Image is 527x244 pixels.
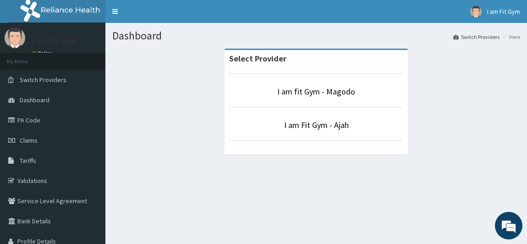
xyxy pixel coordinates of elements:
span: Dashboard [20,96,49,104]
span: I am Fit Gym [487,7,520,16]
h1: Dashboard [112,30,520,42]
p: I am Fit Gym [32,37,76,45]
span: Claims [20,136,38,144]
li: Here [500,33,520,41]
img: User Image [5,28,25,48]
a: Online [32,50,54,56]
a: I am Fit Gym - Ajah [284,120,349,130]
span: Switch Providers [20,76,66,84]
img: User Image [470,6,482,17]
a: I am fit Gym - Magodo [277,86,355,97]
strong: Select Provider [229,53,286,64]
span: Tariffs [20,156,36,165]
a: Switch Providers [453,33,500,41]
